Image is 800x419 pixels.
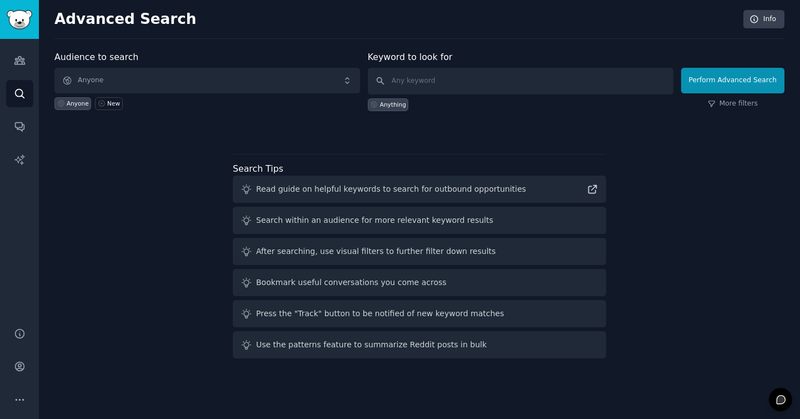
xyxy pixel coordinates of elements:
img: GummySearch logo [7,10,32,29]
div: Bookmark useful conversations you come across [256,277,447,288]
a: New [95,97,122,110]
div: Anyone [67,99,89,107]
div: Anything [380,101,406,108]
button: Perform Advanced Search [681,68,784,93]
input: Any keyword [368,68,673,94]
label: Search Tips [233,163,283,174]
div: New [107,99,120,107]
div: Search within an audience for more relevant keyword results [256,215,493,226]
div: After searching, use visual filters to further filter down results [256,246,496,257]
a: Info [743,10,784,29]
h2: Advanced Search [54,11,737,28]
label: Keyword to look for [368,52,453,62]
a: More filters [708,99,758,109]
div: Use the patterns feature to summarize Reddit posts in bulk [256,339,487,351]
div: Read guide on helpful keywords to search for outbound opportunities [256,183,526,195]
div: Press the "Track" button to be notified of new keyword matches [256,308,504,320]
button: Anyone [54,68,360,93]
label: Audience to search [54,52,138,62]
